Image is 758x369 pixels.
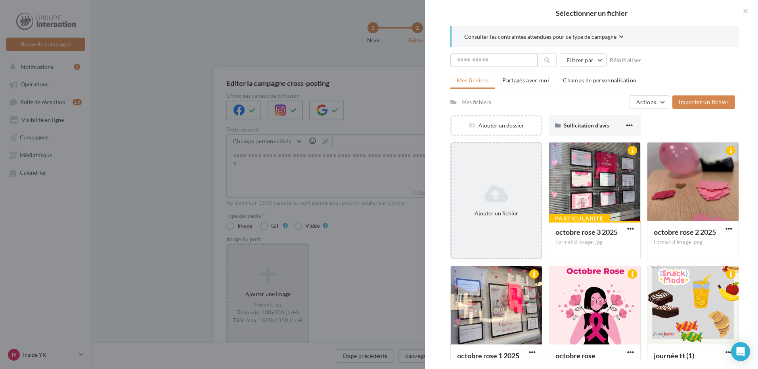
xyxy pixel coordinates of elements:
[560,53,607,67] button: Filtrer par
[564,122,609,129] span: Sollicitation d'avis
[563,77,636,84] span: Champs de personnalisation
[455,209,538,217] div: Ajouter un fichier
[607,55,645,65] button: Réinitialiser
[452,122,541,129] div: Ajouter un dossier
[630,95,669,109] button: Actions
[549,214,610,223] div: Particularité
[636,99,656,105] span: Actions
[464,33,616,41] span: Consulter les contraintes attendues pour ce type de campagne
[464,32,624,42] button: Consulter les contraintes attendues pour ce type de campagne
[555,351,595,360] span: octobre rose
[654,228,716,236] span: octobre rose 2 2025
[461,98,491,106] div: Mes fichiers
[502,77,549,84] span: Partagés avec moi
[457,351,519,360] span: octobre rose 1 2025
[679,99,729,105] span: Importer un fichier
[457,77,488,84] span: Mes fichiers
[438,10,745,17] h2: Sélectionner un fichier
[654,239,732,246] div: Format d'image: png
[555,239,634,246] div: Format d'image: jpg
[731,342,750,361] div: Open Intercom Messenger
[654,351,694,360] span: journée tt (1)
[555,228,618,236] span: octobre rose 3 2025
[672,95,735,109] button: Importer un fichier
